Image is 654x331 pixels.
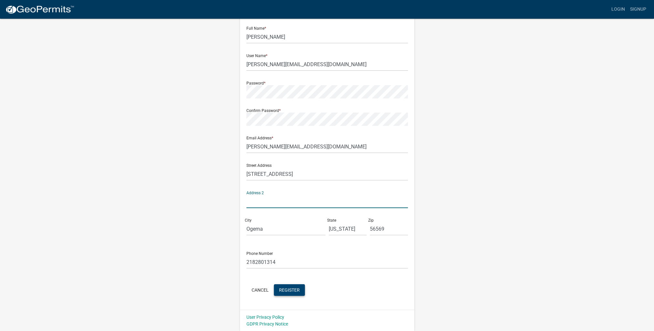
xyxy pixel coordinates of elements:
a: User Privacy Policy [246,315,284,320]
a: Login [609,3,628,15]
button: Cancel [246,284,274,296]
span: Register [279,287,300,292]
a: Signup [628,3,649,15]
button: Register [274,284,305,296]
a: GDPR Privacy Notice [246,321,288,326]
